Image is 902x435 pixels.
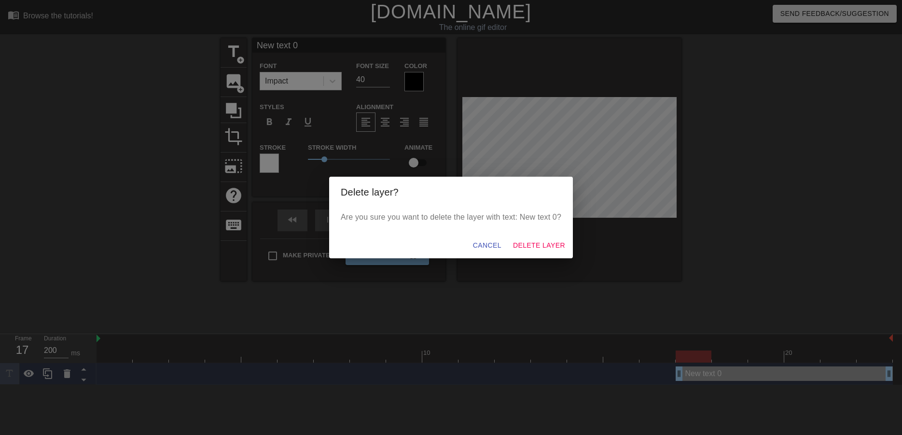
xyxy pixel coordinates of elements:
[341,184,561,200] h2: Delete layer?
[513,239,565,252] span: Delete Layer
[509,237,569,254] button: Delete Layer
[469,237,505,254] button: Cancel
[341,211,561,223] p: Are you sure you want to delete the layer with text: New text 0?
[473,239,501,252] span: Cancel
